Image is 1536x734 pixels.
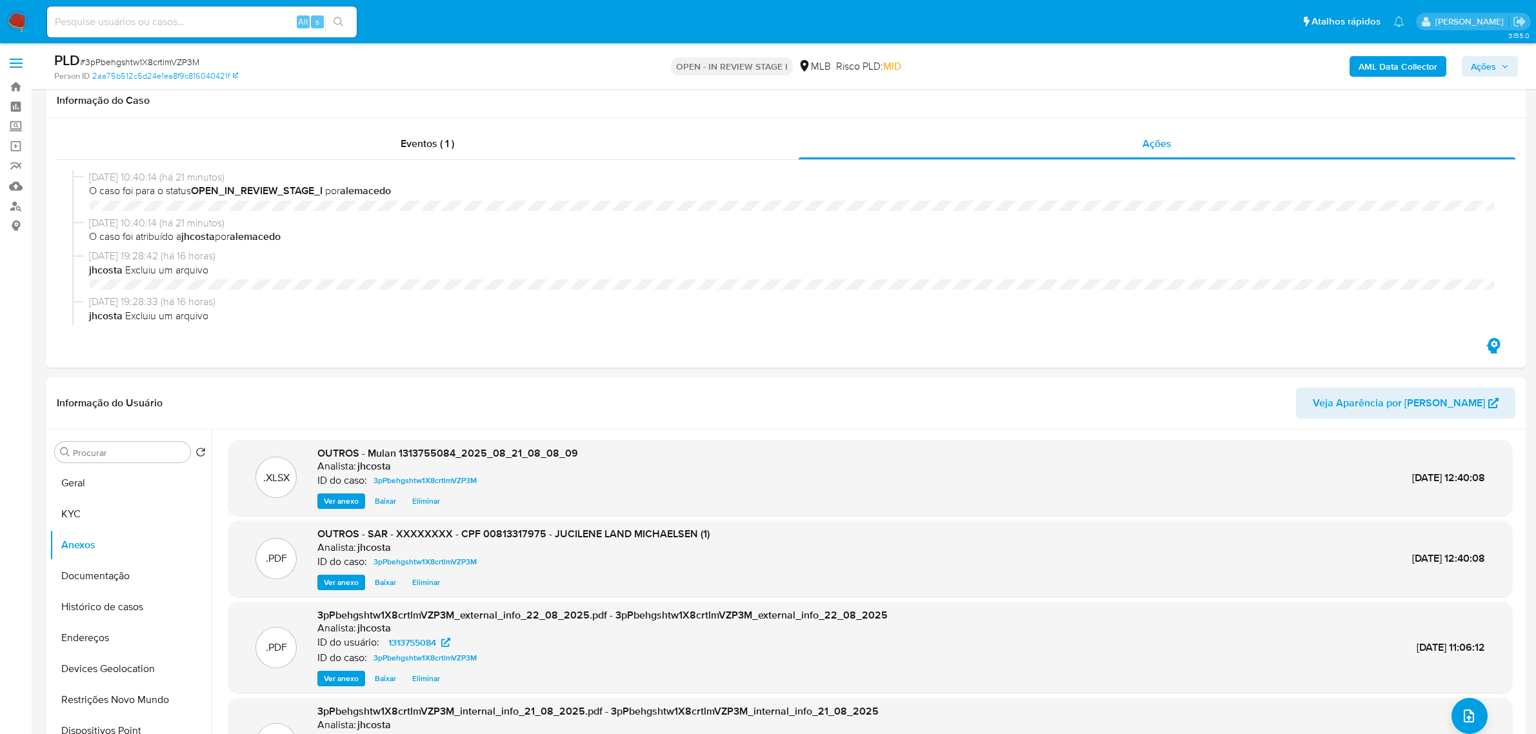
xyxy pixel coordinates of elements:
[298,15,308,28] span: Alt
[357,622,391,635] h6: jhcosta
[883,59,901,74] span: MID
[230,229,281,244] b: alemacedo
[1313,388,1485,419] span: Veja Aparência por [PERSON_NAME]
[798,59,831,74] div: MLB
[317,671,365,686] button: Ver anexo
[412,672,440,685] span: Eliminar
[54,50,80,70] b: PLD
[60,447,70,457] button: Procurar
[401,136,454,151] span: Eventos ( 1 )
[54,70,90,82] b: Person ID
[368,554,482,570] a: 3pPbehgshtw1X8crtlmVZP3M
[406,575,446,590] button: Eliminar
[50,622,211,653] button: Endereços
[1513,15,1526,28] a: Sair
[1417,640,1485,655] span: [DATE] 11:06:12
[89,309,123,323] b: jhcosta
[317,622,356,635] p: Analista:
[50,530,211,560] button: Anexos
[50,499,211,530] button: KYC
[836,59,901,74] span: Risco PLD:
[368,671,403,686] button: Baixar
[317,446,578,461] span: OUTROS - Mulan 1313755084_2025_08_21_08_08_09
[50,468,211,499] button: Geral
[1142,136,1172,151] span: Ações
[375,672,396,685] span: Baixar
[412,576,440,589] span: Eliminar
[1471,56,1496,77] span: Ações
[266,640,287,655] p: .PDF
[375,495,396,508] span: Baixar
[317,575,365,590] button: Ver anexo
[368,575,403,590] button: Baixar
[671,57,793,75] p: OPEN - IN REVIEW STAGE I
[317,526,710,541] span: OUTROS - SAR - XXXXXXXX - CPF 00813317975 - JUCILENE LAND MICHAELSEN (1)
[47,14,357,30] input: Pesquise usuários ou casos...
[317,608,888,622] span: 3pPbehgshtw1X8crtlmVZP3M_external_info_22_08_2025.pdf - 3pPbehgshtw1X8crtlmVZP3M_external_info_22...
[89,230,1495,244] span: O caso foi atribuído a por
[317,460,356,473] p: Analista:
[89,184,1495,198] span: O caso foi para o status por
[1393,16,1404,27] a: Notificações
[73,447,185,459] input: Procurar
[317,719,356,731] p: Analista:
[50,684,211,715] button: Restrições Novo Mundo
[1359,56,1437,77] b: AML Data Collector
[1350,56,1446,77] button: AML Data Collector
[89,216,1495,230] span: [DATE] 10:40:14 (há 21 minutos)
[57,397,163,410] h1: Informação do Usuário
[1312,15,1381,28] span: Atalhos rápidos
[374,473,477,488] span: 3pPbehgshtw1X8crtlmVZP3M
[1451,698,1488,734] button: upload-file
[368,650,482,666] a: 3pPbehgshtw1X8crtlmVZP3M
[1435,15,1508,28] p: jhonata.costa@mercadolivre.com
[89,263,123,277] b: jhcosta
[406,493,446,509] button: Eliminar
[317,555,367,568] p: ID do caso:
[1462,56,1518,77] button: Ações
[57,94,1515,107] h1: Informação do Caso
[1412,470,1485,485] span: [DATE] 12:40:08
[50,560,211,591] button: Documentação
[317,704,879,719] span: 3pPbehgshtw1X8crtlmVZP3M_internal_info_21_08_2025.pdf - 3pPbehgshtw1X8crtlmVZP3M_internal_info_21...
[368,473,482,488] a: 3pPbehgshtw1X8crtlmVZP3M
[368,493,403,509] button: Baixar
[50,653,211,684] button: Devices Geolocation
[374,554,477,570] span: 3pPbehgshtw1X8crtlmVZP3M
[89,295,1495,309] span: [DATE] 19:28:33 (há 16 horas)
[317,541,356,554] p: Analista:
[324,576,359,589] span: Ver anexo
[1412,551,1485,566] span: [DATE] 12:40:08
[92,70,238,82] a: 2aa75b512c5d24e1ea8f9c816040421f
[317,474,367,487] p: ID do caso:
[317,651,367,664] p: ID do caso:
[317,636,379,649] p: ID do usuário:
[381,635,458,650] a: 1313755084
[1296,388,1515,419] button: Veja Aparência por [PERSON_NAME]
[89,249,1495,263] span: [DATE] 19:28:42 (há 16 horas)
[266,551,287,566] p: .PDF
[263,471,290,485] p: .XLSX
[388,635,436,650] span: 1313755084
[80,55,199,68] span: # 3pPbehgshtw1X8crtlmVZP3M
[374,650,477,666] span: 3pPbehgshtw1X8crtlmVZP3M
[50,591,211,622] button: Histórico de casos
[357,719,391,731] h6: jhcosta
[357,541,391,554] h6: jhcosta
[125,263,208,277] span: Excluiu um arquivo
[315,15,319,28] span: s
[195,447,206,461] button: Retornar ao pedido padrão
[357,460,391,473] h6: jhcosta
[324,672,359,685] span: Ver anexo
[324,495,359,508] span: Ver anexo
[125,309,208,323] span: Excluiu um arquivo
[317,493,365,509] button: Ver anexo
[340,183,391,198] b: alemacedo
[375,576,396,589] span: Baixar
[406,671,446,686] button: Eliminar
[89,170,1495,184] span: [DATE] 10:40:14 (há 21 minutos)
[191,183,323,198] b: OPEN_IN_REVIEW_STAGE_I
[181,229,215,244] b: jhcosta
[325,13,352,31] button: search-icon
[412,495,440,508] span: Eliminar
